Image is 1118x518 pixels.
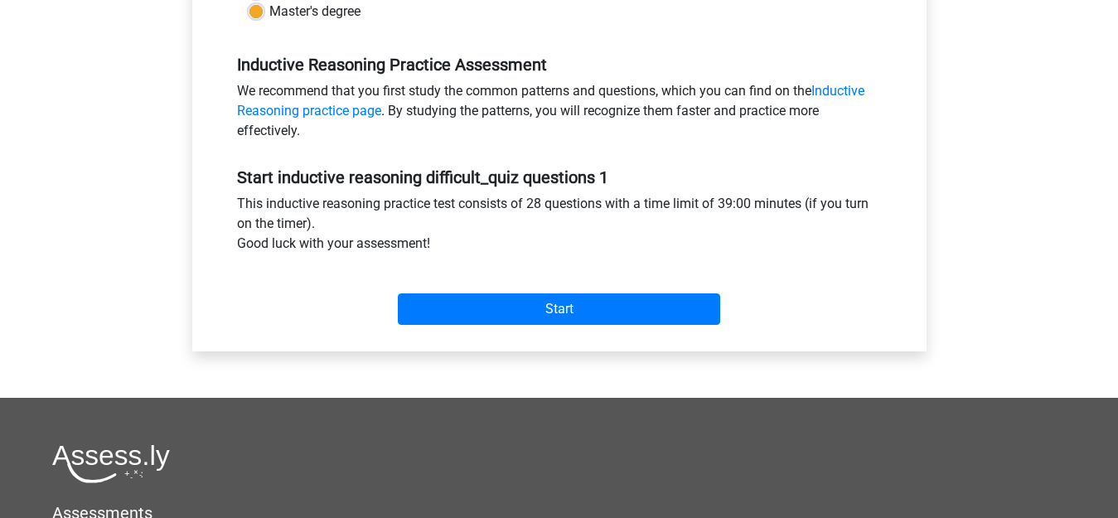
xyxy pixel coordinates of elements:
img: Assessly logo [52,444,170,483]
input: Start [398,293,720,325]
h5: Inductive Reasoning Practice Assessment [237,55,882,75]
h5: Start inductive reasoning difficult_quiz questions 1 [237,167,882,187]
label: Master's degree [269,2,361,22]
div: This inductive reasoning practice test consists of 28 questions with a time limit of 39:00 minute... [225,194,894,260]
div: We recommend that you first study the common patterns and questions, which you can find on the . ... [225,81,894,148]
